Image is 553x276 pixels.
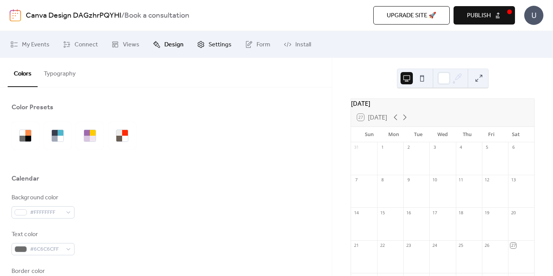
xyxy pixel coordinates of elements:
b: Book a consultation [124,8,189,23]
div: 8 [379,177,385,183]
div: 27 [510,243,516,248]
span: Publish [467,11,491,20]
div: 3 [432,145,437,150]
div: Border color [12,267,73,276]
div: Sat [503,127,528,142]
div: 25 [458,243,464,248]
div: Thu [455,127,479,142]
div: 16 [406,210,411,215]
div: 13 [510,177,516,183]
a: Connect [57,34,104,55]
a: Views [106,34,145,55]
a: Form [239,34,276,55]
div: 9 [406,177,411,183]
a: My Events [5,34,55,55]
div: U [524,6,543,25]
div: Color Presets [12,103,53,112]
span: Form [257,40,270,49]
div: 15 [379,210,385,215]
a: Settings [191,34,237,55]
div: 20 [510,210,516,215]
div: 18 [458,210,464,215]
div: Tue [406,127,430,142]
div: Background color [12,193,73,202]
span: Connect [75,40,98,49]
div: 26 [484,243,490,248]
span: Views [123,40,139,49]
div: Sun [357,127,382,142]
img: logo [10,9,21,21]
button: Upgrade site 🚀 [373,6,450,25]
span: Install [295,40,311,49]
div: 22 [379,243,385,248]
a: Install [278,34,317,55]
button: Typography [38,58,82,86]
div: Text color [12,230,73,239]
div: Mon [382,127,406,142]
div: 19 [484,210,490,215]
a: Canva Design DAGzhrPQYHI [26,8,121,23]
div: 1 [379,145,385,150]
span: #6C6C6CFF [30,245,62,254]
div: [DATE] [351,99,534,108]
b: / [121,8,124,23]
span: Design [164,40,184,49]
div: 14 [353,210,359,215]
span: Upgrade site 🚀 [387,11,436,20]
div: 12 [484,177,490,183]
div: Wed [430,127,455,142]
div: 17 [432,210,437,215]
span: #FFFFFFFF [30,208,62,217]
button: Publish [454,6,515,25]
span: My Events [22,40,50,49]
div: 6 [510,145,516,150]
a: Design [147,34,189,55]
div: Fri [479,127,504,142]
div: 11 [458,177,464,183]
div: 7 [353,177,359,183]
div: 5 [484,145,490,150]
span: Settings [209,40,232,49]
div: Calendar [12,174,39,183]
button: Colors [8,58,38,87]
div: 23 [406,243,411,248]
div: 31 [353,145,359,150]
div: 21 [353,243,359,248]
div: 10 [432,177,437,183]
div: 24 [432,243,437,248]
div: 4 [458,145,464,150]
div: 2 [406,145,411,150]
